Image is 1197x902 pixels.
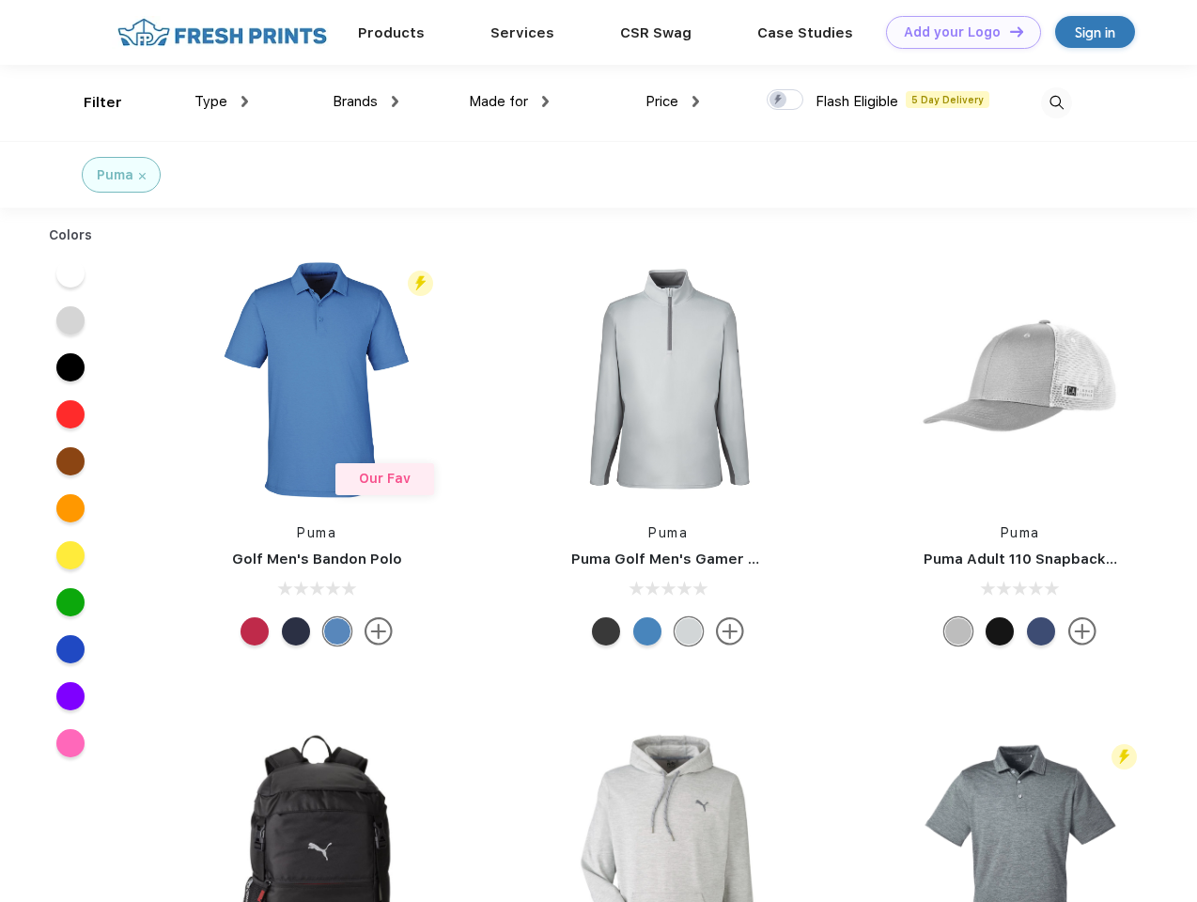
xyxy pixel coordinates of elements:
[1111,744,1137,770] img: flash_active_toggle.svg
[323,617,351,645] div: Lake Blue
[392,96,398,107] img: dropdown.png
[692,96,699,107] img: dropdown.png
[1010,26,1023,37] img: DT
[645,93,678,110] span: Price
[1068,617,1096,645] img: more.svg
[297,525,336,540] a: Puma
[84,92,122,114] div: Filter
[408,271,433,296] img: flash_active_toggle.svg
[906,91,989,108] span: 5 Day Delivery
[895,255,1145,505] img: func=resize&h=266
[358,24,425,41] a: Products
[232,551,402,568] a: Golf Men's Bandon Polo
[620,24,692,41] a: CSR Swag
[365,617,393,645] img: more.svg
[333,93,378,110] span: Brands
[194,93,227,110] span: Type
[241,96,248,107] img: dropdown.png
[944,617,972,645] div: Quarry with Brt Whit
[1075,22,1115,43] div: Sign in
[986,617,1014,645] div: Pma Blk with Pma Blk
[1001,525,1040,540] a: Puma
[1055,16,1135,48] a: Sign in
[675,617,703,645] div: High Rise
[35,225,107,245] div: Colors
[359,471,411,486] span: Our Fav
[97,165,133,185] div: Puma
[816,93,898,110] span: Flash Eligible
[282,617,310,645] div: Navy Blazer
[469,93,528,110] span: Made for
[633,617,661,645] div: Bright Cobalt
[241,617,269,645] div: Ski Patrol
[1027,617,1055,645] div: Peacoat Qut Shd
[904,24,1001,40] div: Add your Logo
[1041,87,1072,118] img: desktop_search.svg
[112,16,333,49] img: fo%20logo%202.webp
[543,255,793,505] img: func=resize&h=266
[716,617,744,645] img: more.svg
[192,255,442,505] img: func=resize&h=266
[571,551,868,568] a: Puma Golf Men's Gamer Golf Quarter-Zip
[592,617,620,645] div: Puma Black
[490,24,554,41] a: Services
[139,173,146,179] img: filter_cancel.svg
[542,96,549,107] img: dropdown.png
[648,525,688,540] a: Puma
